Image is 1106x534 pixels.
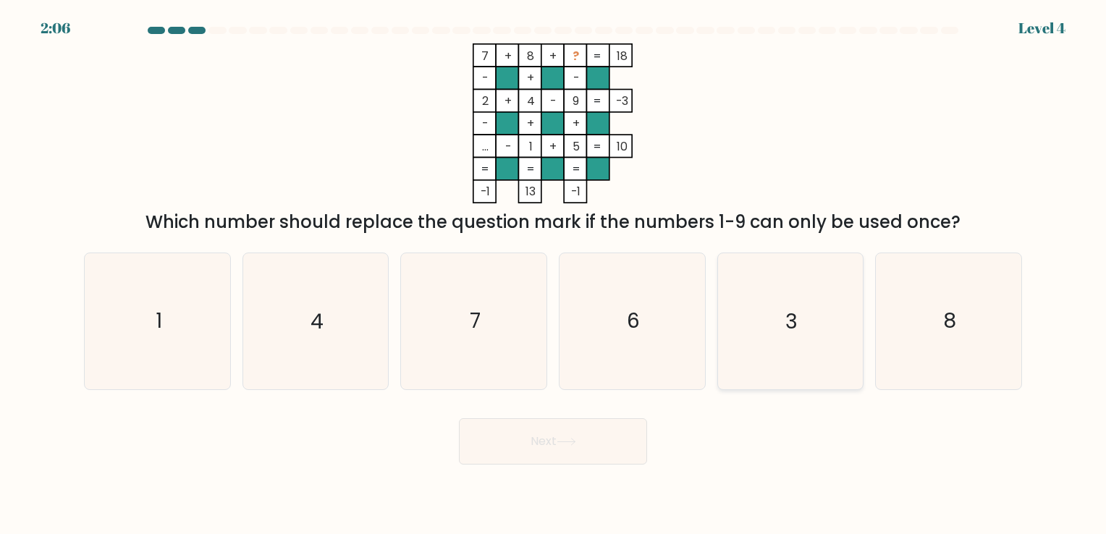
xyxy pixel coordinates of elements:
[470,308,481,336] text: 7
[572,161,581,177] tspan: =
[551,93,557,109] tspan: -
[156,308,162,336] text: 1
[527,93,535,109] tspan: 4
[483,115,489,132] tspan: -
[529,138,533,155] tspan: 1
[573,48,580,64] tspan: ?
[616,93,628,109] tspan: -3
[550,48,557,64] tspan: +
[785,308,798,336] text: 3
[572,184,581,200] tspan: -1
[528,70,535,87] tspan: +
[594,93,602,109] tspan: =
[528,48,535,64] tspan: 8
[482,93,489,109] tspan: 2
[573,70,579,87] tspan: -
[481,161,490,177] tspan: =
[459,418,647,465] button: Next
[93,209,1013,235] div: Which number should replace the question mark if the numbers 1-9 can only be used once?
[594,138,602,155] tspan: =
[505,48,512,64] tspan: +
[573,138,580,155] tspan: 5
[311,308,324,336] text: 4
[573,93,580,109] tspan: 9
[506,138,512,155] tspan: -
[483,70,489,87] tspan: -
[482,138,489,155] tspan: ...
[526,184,536,200] tspan: 13
[1018,17,1065,39] div: Level 4
[627,308,640,336] text: 6
[617,138,628,155] tspan: 10
[594,48,602,64] tspan: =
[528,115,535,132] tspan: +
[573,115,580,132] tspan: +
[617,48,628,64] tspan: 18
[482,48,489,64] tspan: 7
[41,17,70,39] div: 2:06
[481,184,490,200] tspan: -1
[550,138,557,155] tspan: +
[943,308,956,336] text: 8
[527,161,536,177] tspan: =
[505,93,512,109] tspan: +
